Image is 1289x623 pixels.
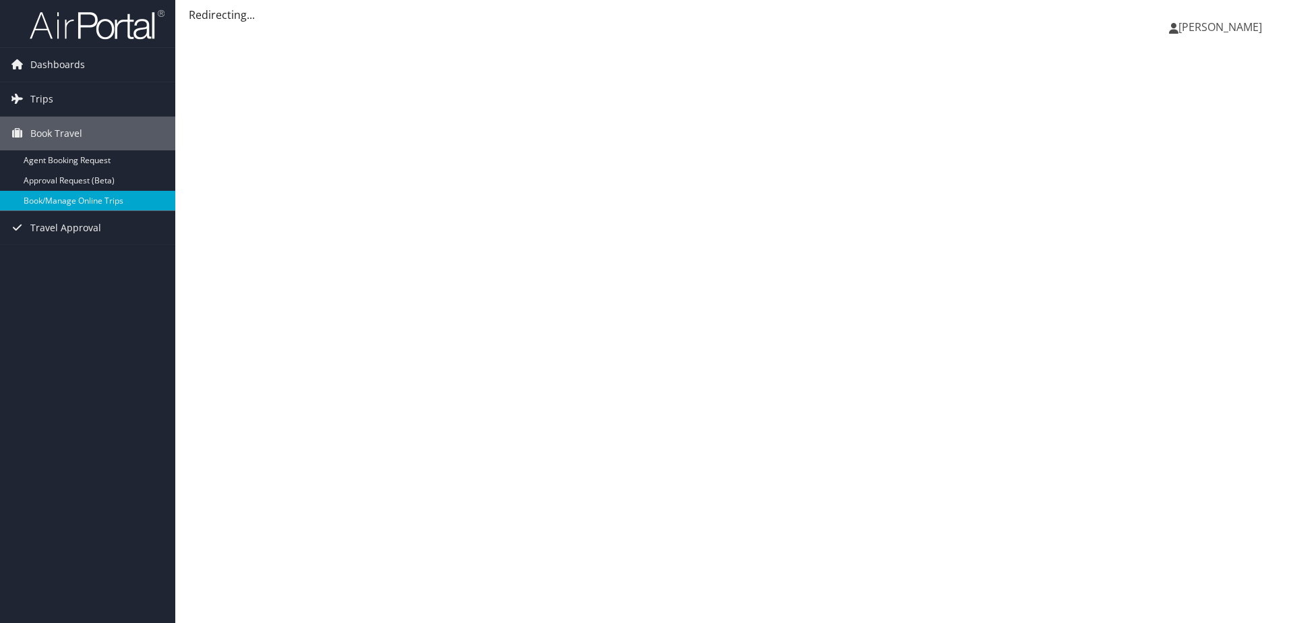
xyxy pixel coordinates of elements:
[30,9,164,40] img: airportal-logo.png
[30,211,101,245] span: Travel Approval
[1169,7,1276,47] a: [PERSON_NAME]
[30,117,82,150] span: Book Travel
[30,82,53,116] span: Trips
[1178,20,1262,34] span: [PERSON_NAME]
[30,48,85,82] span: Dashboards
[189,7,1276,23] div: Redirecting...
